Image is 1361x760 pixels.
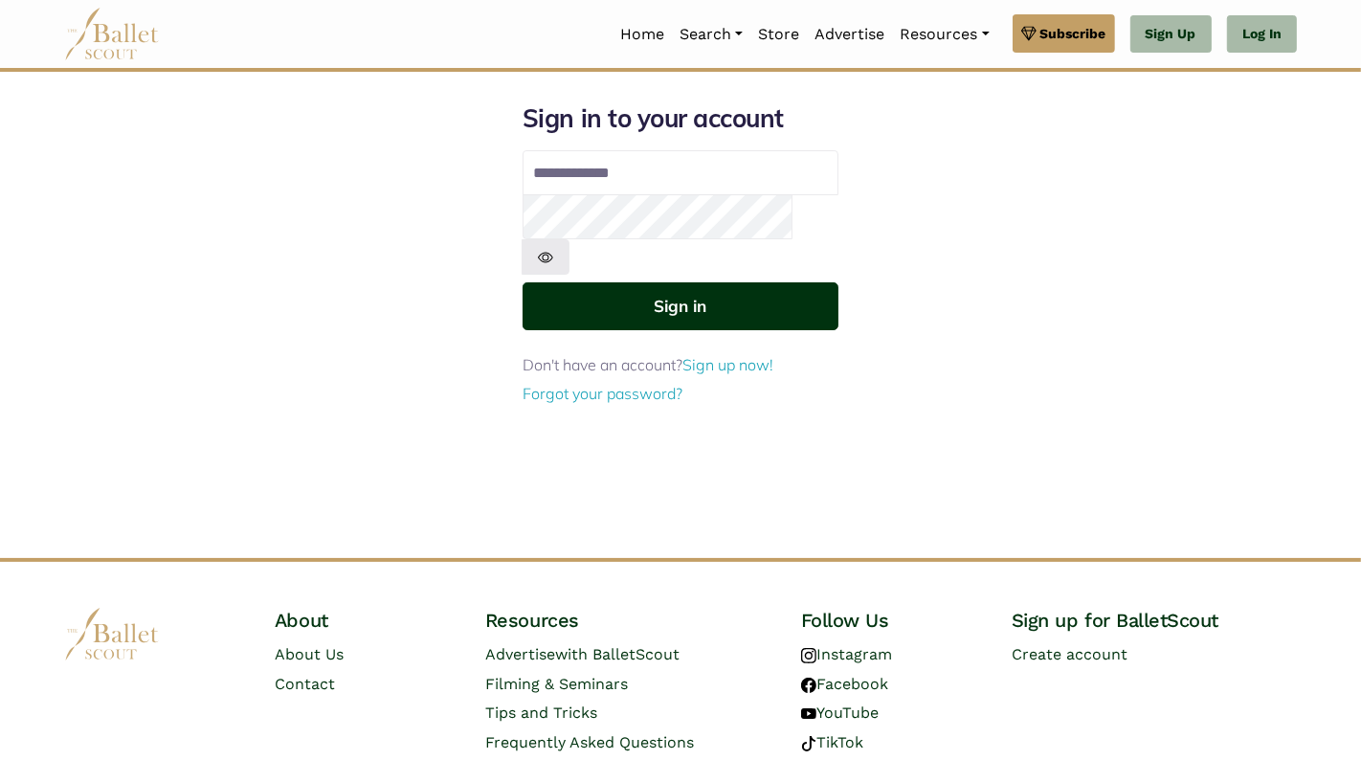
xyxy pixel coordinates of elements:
a: Forgot your password? [523,384,682,403]
h4: Sign up for BalletScout [1012,608,1297,633]
a: Home [613,14,672,55]
img: logo [64,608,160,660]
h4: Resources [485,608,770,633]
button: Sign in [523,282,838,329]
a: Sign up now! [682,355,773,374]
a: Search [672,14,750,55]
img: instagram logo [801,648,816,663]
span: with BalletScout [555,645,680,663]
span: Subscribe [1040,23,1106,44]
a: Sign Up [1130,15,1212,54]
p: Don't have an account? [523,353,838,378]
a: Advertise [807,14,892,55]
a: Tips and Tricks [485,704,597,722]
a: YouTube [801,704,879,722]
img: youtube logo [801,706,816,722]
h4: About [275,608,455,633]
img: gem.svg [1021,23,1037,44]
img: tiktok logo [801,736,816,751]
a: Advertisewith BalletScout [485,645,680,663]
a: Instagram [801,645,892,663]
h1: Sign in to your account [523,102,838,135]
a: Facebook [801,675,888,693]
a: Store [750,14,807,55]
img: facebook logo [801,678,816,693]
a: Contact [275,675,335,693]
a: Subscribe [1013,14,1115,53]
h4: Follow Us [801,608,981,633]
a: Resources [892,14,996,55]
a: TikTok [801,733,863,751]
a: About Us [275,645,344,663]
a: Log In [1227,15,1297,54]
a: Create account [1012,645,1127,663]
a: Filming & Seminars [485,675,628,693]
a: Frequently Asked Questions [485,733,694,751]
